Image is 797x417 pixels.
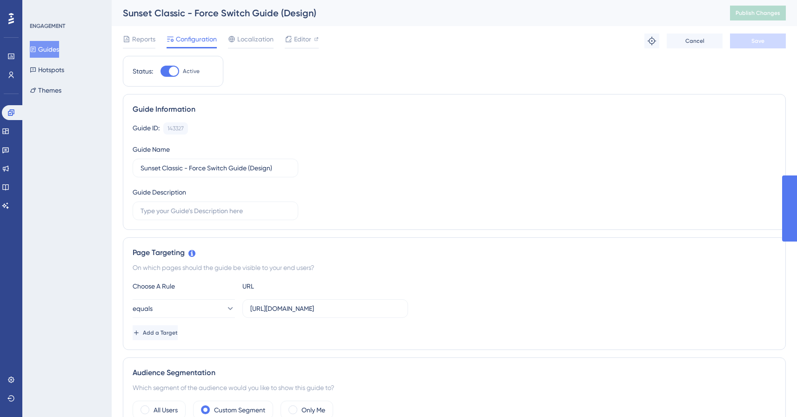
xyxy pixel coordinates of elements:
div: Choose A Rule [133,281,235,292]
span: Save [751,37,764,45]
span: Reports [132,34,155,45]
div: Status: [133,66,153,77]
button: Cancel [667,34,723,48]
input: Type your Guide’s Name here [141,163,290,173]
button: Guides [30,41,59,58]
span: Configuration [176,34,217,45]
label: All Users [154,404,178,416]
label: Only Me [301,404,325,416]
span: Cancel [685,37,704,45]
div: ENGAGEMENT [30,22,65,30]
div: Guide Description [133,187,186,198]
span: equals [133,303,153,314]
span: Active [183,67,200,75]
div: Audience Segmentation [133,367,776,378]
span: Editor [294,34,311,45]
span: Localization [237,34,274,45]
button: Themes [30,82,61,99]
button: Save [730,34,786,48]
div: Page Targeting [133,247,776,258]
span: Publish Changes [736,9,780,17]
div: Guide ID: [133,122,160,135]
button: Add a Target [133,325,178,340]
input: Type your Guide’s Description here [141,206,290,216]
button: Hotspots [30,61,64,78]
button: equals [133,299,235,318]
div: Sunset Classic - Force Switch Guide (Design) [123,7,707,20]
div: 143327 [167,125,184,132]
div: Guide Information [133,104,776,115]
iframe: UserGuiding AI Assistant Launcher [758,380,786,408]
div: Which segment of the audience would you like to show this guide to? [133,382,776,393]
button: Publish Changes [730,6,786,20]
span: Add a Target [143,329,178,336]
div: On which pages should the guide be visible to your end users? [133,262,776,273]
label: Custom Segment [214,404,265,416]
input: yourwebsite.com/path [250,303,400,314]
div: URL [242,281,345,292]
div: Guide Name [133,144,170,155]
